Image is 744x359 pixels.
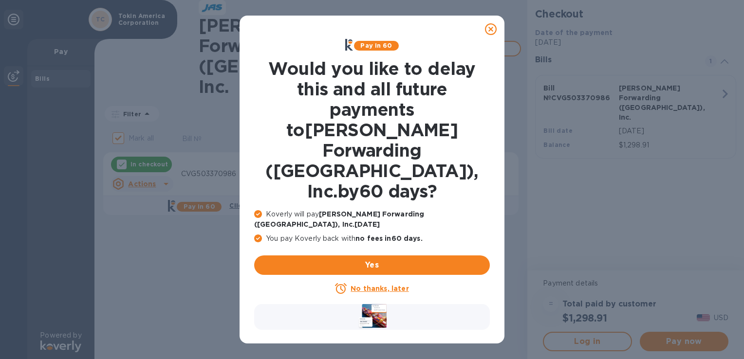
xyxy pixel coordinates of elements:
[254,233,490,244] p: You pay Koverly back with
[262,259,482,271] span: Yes
[355,234,422,242] b: no fees in 60 days .
[254,58,490,201] h1: Would you like to delay this and all future payments to [PERSON_NAME] Forwarding ([GEOGRAPHIC_DAT...
[254,210,424,228] b: [PERSON_NAME] Forwarding ([GEOGRAPHIC_DATA]), Inc. [DATE]
[254,255,490,275] button: Yes
[351,285,409,292] u: No thanks, later
[360,42,392,49] b: Pay in 60
[254,209,490,230] p: Koverly will pay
